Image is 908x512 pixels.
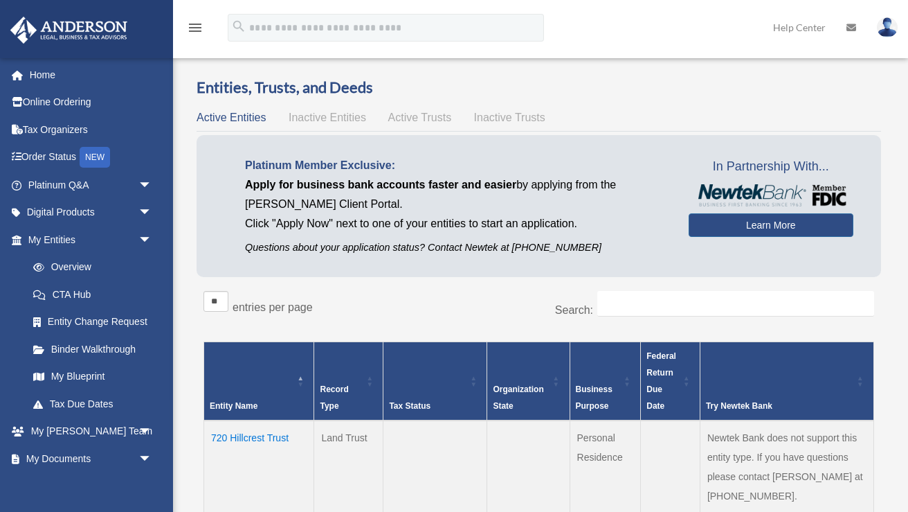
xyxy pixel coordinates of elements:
span: Federal Return Due Date [646,351,676,411]
a: Order StatusNEW [10,143,173,172]
label: Search: [555,304,593,316]
span: In Partnership With... [689,156,853,178]
p: Click "Apply Now" next to one of your entities to start an application. [245,214,668,233]
span: arrow_drop_down [138,226,166,254]
img: NewtekBankLogoSM.png [696,184,846,206]
span: Organization State [493,385,543,411]
a: My Documentsarrow_drop_down [10,445,173,473]
span: Active Trusts [388,112,452,123]
div: Try Newtek Bank [706,398,853,414]
span: Apply for business bank accounts faster and easier [245,179,516,191]
span: Active Entities [197,112,266,123]
th: Federal Return Due Date: Activate to sort [641,342,700,421]
span: Inactive Trusts [474,112,545,123]
a: CTA Hub [19,281,166,308]
th: Business Purpose: Activate to sort [570,342,641,421]
div: NEW [80,147,110,168]
i: search [231,19,246,34]
th: Organization State: Activate to sort [487,342,570,421]
span: Tax Status [389,401,430,411]
a: My Blueprint [19,363,166,391]
a: menu [187,24,203,36]
label: entries per page [233,301,313,313]
a: Home [10,61,173,89]
span: arrow_drop_down [138,418,166,446]
a: Digital Productsarrow_drop_down [10,199,173,227]
span: Entity Name [210,401,257,411]
a: Binder Walkthrough [19,335,166,363]
span: Business Purpose [576,385,612,411]
span: arrow_drop_down [138,199,166,227]
a: Tax Due Dates [19,390,166,418]
img: User Pic [877,17,898,37]
a: Overview [19,254,159,281]
a: My [PERSON_NAME] Teamarrow_drop_down [10,418,173,445]
p: Questions about your application status? Contact Newtek at [PHONE_NUMBER] [245,239,668,256]
p: by applying from the [PERSON_NAME] Client Portal. [245,175,668,214]
span: arrow_drop_down [138,171,166,200]
th: Tax Status: Activate to sort [383,342,487,421]
a: Entity Change Request [19,308,166,336]
a: Online Ordering [10,89,173,116]
th: Try Newtek Bank : Activate to sort [700,342,873,421]
span: arrow_drop_down [138,445,166,473]
a: Platinum Q&Aarrow_drop_down [10,171,173,199]
a: My Entitiesarrow_drop_down [10,226,166,254]
a: Tax Organizers [10,116,173,143]
span: Record Type [320,385,348,411]
a: Learn More [689,213,853,237]
th: Record Type: Activate to sort [314,342,383,421]
i: menu [187,19,203,36]
th: Entity Name: Activate to invert sorting [204,342,314,421]
h3: Entities, Trusts, and Deeds [197,77,881,98]
span: Inactive Entities [289,112,366,123]
img: Anderson Advisors Platinum Portal [6,17,131,44]
p: Platinum Member Exclusive: [245,156,668,175]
